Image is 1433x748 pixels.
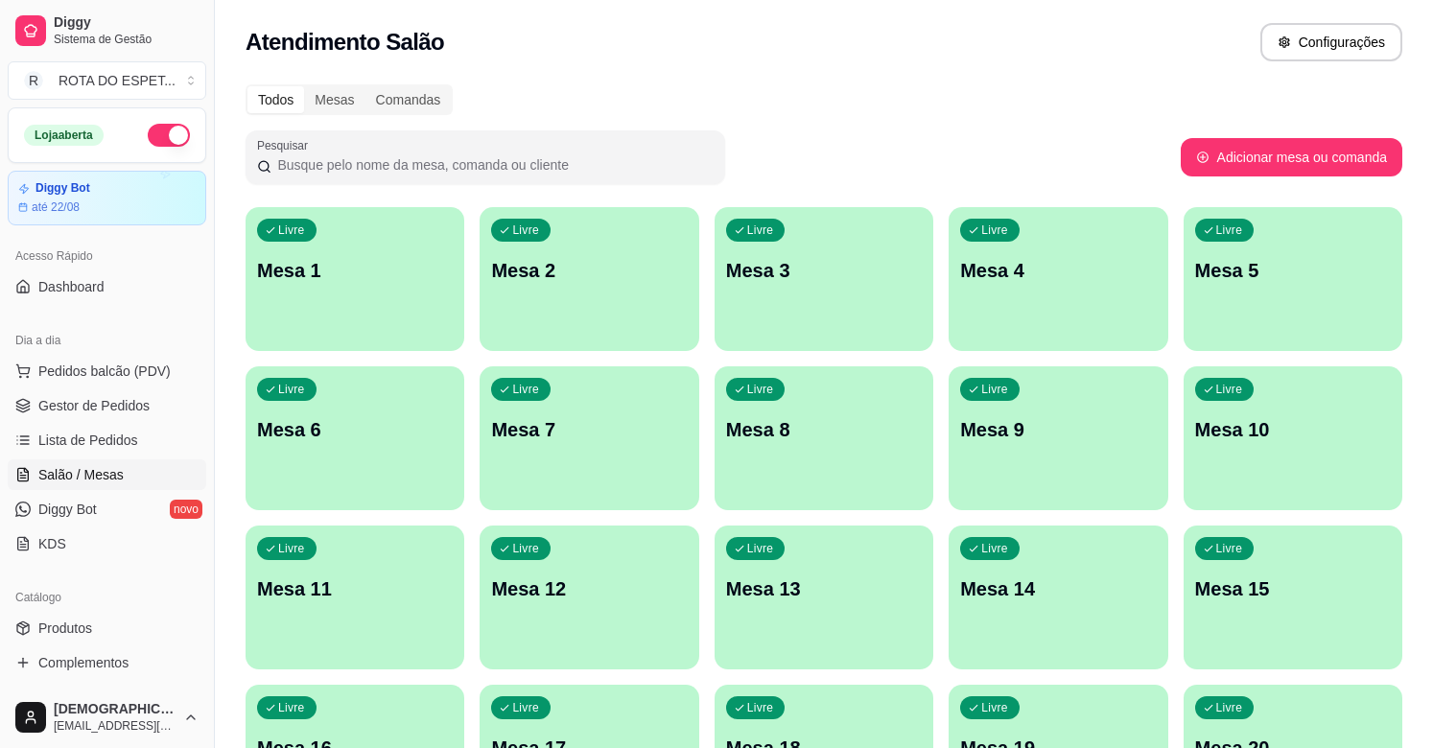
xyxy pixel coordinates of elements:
[8,528,206,559] a: KDS
[491,575,687,602] p: Mesa 12
[981,382,1008,397] p: Livre
[960,257,1156,284] p: Mesa 4
[1216,700,1243,715] p: Livre
[949,526,1167,669] button: LivreMesa 14
[512,222,539,238] p: Livre
[246,27,444,58] h2: Atendimento Salão
[747,382,774,397] p: Livre
[257,137,315,153] label: Pesquisar
[257,416,453,443] p: Mesa 6
[278,700,305,715] p: Livre
[1181,138,1402,176] button: Adicionar mesa ou comanda
[54,718,176,734] span: [EMAIL_ADDRESS][DOMAIN_NAME]
[960,575,1156,602] p: Mesa 14
[512,700,539,715] p: Livre
[8,694,206,740] button: [DEMOGRAPHIC_DATA][EMAIL_ADDRESS][DOMAIN_NAME]
[38,534,66,553] span: KDS
[8,613,206,643] a: Produtos
[246,366,464,510] button: LivreMesa 6
[949,207,1167,351] button: LivreMesa 4
[1184,207,1402,351] button: LivreMesa 5
[24,125,104,146] div: Loja aberta
[491,416,687,443] p: Mesa 7
[8,8,206,54] a: DiggySistema de Gestão
[1184,366,1402,510] button: LivreMesa 10
[8,647,206,678] a: Complementos
[35,181,90,196] article: Diggy Bot
[715,207,933,351] button: LivreMesa 3
[1184,526,1402,669] button: LivreMesa 15
[512,382,539,397] p: Livre
[278,541,305,556] p: Livre
[247,86,304,113] div: Todos
[8,171,206,225] a: Diggy Botaté 22/08
[480,207,698,351] button: LivreMesa 2
[38,277,105,296] span: Dashboard
[148,124,190,147] button: Alterar Status
[304,86,364,113] div: Mesas
[54,701,176,718] span: [DEMOGRAPHIC_DATA]
[981,700,1008,715] p: Livre
[278,382,305,397] p: Livre
[278,222,305,238] p: Livre
[8,390,206,421] a: Gestor de Pedidos
[246,526,464,669] button: LivreMesa 11
[257,575,453,602] p: Mesa 11
[8,241,206,271] div: Acesso Rápido
[981,222,1008,238] p: Livre
[949,366,1167,510] button: LivreMesa 9
[271,155,714,175] input: Pesquisar
[726,257,922,284] p: Mesa 3
[1195,257,1391,284] p: Mesa 5
[480,366,698,510] button: LivreMesa 7
[246,207,464,351] button: LivreMesa 1
[38,500,97,519] span: Diggy Bot
[8,582,206,613] div: Catálogo
[8,356,206,386] button: Pedidos balcão (PDV)
[38,465,124,484] span: Salão / Mesas
[981,541,1008,556] p: Livre
[8,494,206,525] a: Diggy Botnovo
[747,222,774,238] p: Livre
[8,459,206,490] a: Salão / Mesas
[726,575,922,602] p: Mesa 13
[715,526,933,669] button: LivreMesa 13
[1195,416,1391,443] p: Mesa 10
[1216,541,1243,556] p: Livre
[365,86,452,113] div: Comandas
[1260,23,1402,61] button: Configurações
[512,541,539,556] p: Livre
[32,199,80,215] article: até 22/08
[1216,382,1243,397] p: Livre
[960,416,1156,443] p: Mesa 9
[38,431,138,450] span: Lista de Pedidos
[38,653,129,672] span: Complementos
[54,14,199,32] span: Diggy
[8,271,206,302] a: Dashboard
[38,619,92,638] span: Produtos
[8,325,206,356] div: Dia a dia
[38,396,150,415] span: Gestor de Pedidos
[38,362,171,381] span: Pedidos balcão (PDV)
[59,71,176,90] div: ROTA DO ESPET ...
[1195,575,1391,602] p: Mesa 15
[747,541,774,556] p: Livre
[8,61,206,100] button: Select a team
[24,71,43,90] span: R
[726,416,922,443] p: Mesa 8
[715,366,933,510] button: LivreMesa 8
[54,32,199,47] span: Sistema de Gestão
[1216,222,1243,238] p: Livre
[747,700,774,715] p: Livre
[8,425,206,456] a: Lista de Pedidos
[491,257,687,284] p: Mesa 2
[257,257,453,284] p: Mesa 1
[480,526,698,669] button: LivreMesa 12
